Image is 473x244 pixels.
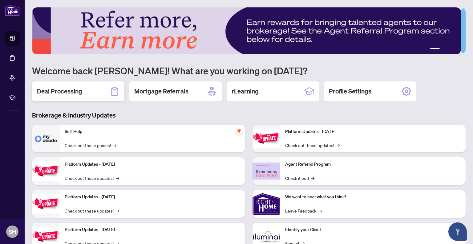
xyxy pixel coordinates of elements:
[65,161,240,168] p: Platform Updates - [DATE]
[65,128,240,135] p: Self-Help
[134,87,188,96] h2: Mortgage Referrals
[235,127,243,134] span: pushpin
[448,222,467,241] button: Open asap
[65,194,240,201] p: Platform Updates - [DATE]
[285,175,314,181] a: Check it out!→
[285,142,340,149] a: Check out these updates!→
[232,87,259,96] h2: rLearning
[447,48,450,51] button: 4
[32,111,466,120] h3: Brokerage & Industry Updates
[285,128,461,135] p: Platform Updates - [DATE]
[253,163,280,180] img: Agent Referral Program
[285,194,461,201] p: We want to hear what you think!
[285,207,322,214] a: Leave Feedback→
[65,175,119,181] a: Check out these updates!→
[311,175,314,181] span: →
[425,48,427,51] button: 1
[452,48,455,51] button: 5
[5,5,20,16] img: logo
[285,226,461,233] p: Identify your Client
[253,129,280,148] img: Platform Updates - June 23, 2025
[32,125,60,152] img: Self-Help
[430,48,440,51] button: 2
[9,227,16,236] span: SH
[253,190,280,218] img: We want to hear what you think!
[113,142,116,149] span: →
[337,142,340,149] span: →
[32,7,461,54] img: Slide 1
[32,65,466,77] h1: Welcome back [PERSON_NAME]! What are you working on [DATE]?
[319,207,322,214] span: →
[65,142,116,149] a: Check out these guides!→
[65,207,119,214] a: Check out these updates!→
[65,226,240,233] p: Platform Updates - [DATE]
[116,207,119,214] span: →
[116,175,119,181] span: →
[32,161,60,181] img: Platform Updates - September 16, 2025
[32,194,60,213] img: Platform Updates - July 21, 2025
[457,48,459,51] button: 6
[442,48,445,51] button: 3
[37,87,82,96] h2: Deal Processing
[285,161,461,168] p: Agent Referral Program
[329,87,371,96] h2: Profile Settings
